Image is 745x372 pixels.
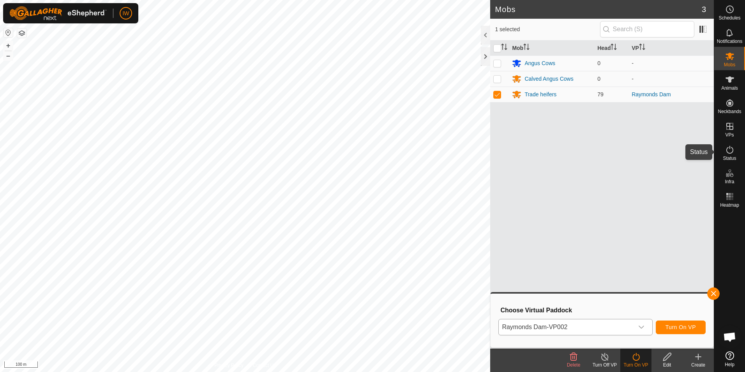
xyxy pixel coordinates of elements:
div: Trade heifers [524,90,556,99]
div: Create [683,361,714,368]
span: Help [725,362,734,367]
span: Status [723,156,736,161]
span: Animals [721,86,738,90]
p-sorticon: Activate to sort [501,45,507,51]
div: Open chat [718,325,741,349]
button: + [4,41,13,50]
div: dropdown trigger [634,319,649,335]
span: 1 selected [495,25,600,34]
button: – [4,51,13,60]
span: 79 [597,91,604,97]
a: Help [714,348,745,370]
span: Notifications [717,39,742,44]
span: Heatmap [720,203,739,207]
p-sorticon: Activate to sort [639,45,645,51]
div: Edit [651,361,683,368]
button: Reset Map [4,28,13,37]
p-sorticon: Activate to sort [523,45,530,51]
th: VP [628,41,714,56]
a: Raymonds Dam [632,91,671,97]
div: Turn Off VP [589,361,620,368]
td: - [628,55,714,71]
span: 3 [702,4,706,15]
td: - [628,71,714,87]
span: 0 [597,76,600,82]
span: Mobs [724,62,735,67]
button: Turn On VP [656,321,706,334]
span: 0 [597,60,600,66]
img: Gallagher Logo [9,6,107,20]
div: Calved Angus Cows [524,75,573,83]
span: Raymonds Dam-VP002 [499,319,633,335]
div: Angus Cows [524,59,555,67]
span: Neckbands [718,109,741,114]
span: Turn On VP [666,324,696,330]
div: Turn On VP [620,361,651,368]
th: Mob [509,41,594,56]
span: VPs [725,133,734,137]
a: Contact Us [253,362,276,369]
th: Head [594,41,628,56]
span: Delete [567,362,581,368]
span: IW [122,9,129,18]
p-sorticon: Activate to sort [611,45,617,51]
input: Search (S) [600,21,694,37]
a: Privacy Policy [214,362,244,369]
button: Map Layers [17,28,26,38]
span: Schedules [719,16,740,20]
span: Infra [725,179,734,184]
h3: Choose Virtual Paddock [500,306,706,314]
h2: Mobs [495,5,701,14]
